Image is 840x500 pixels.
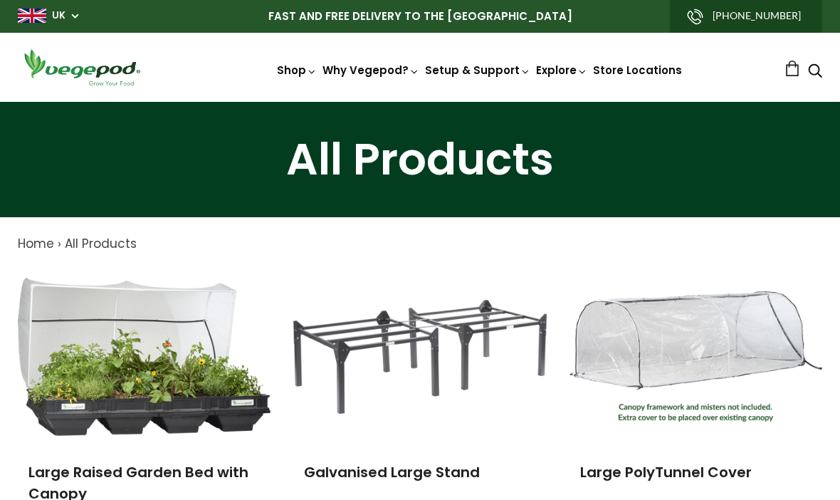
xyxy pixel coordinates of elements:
a: Search [808,65,822,80]
a: Galvanised Large Stand [304,462,480,482]
span: › [58,235,61,252]
img: Vegepod [18,47,146,88]
a: Store Locations [593,63,682,78]
a: UK [52,9,65,23]
nav: breadcrumbs [18,235,822,254]
h1: All Products [18,137,822,182]
img: Large Raised Garden Bed with Canopy [18,278,271,436]
a: Setup & Support [425,63,530,78]
a: Home [18,235,54,252]
a: Large PolyTunnel Cover [580,462,752,482]
a: Why Vegepod? [322,63,419,78]
a: Shop [277,63,317,78]
img: gb_large.png [18,9,46,23]
img: Large PolyTunnel Cover [569,291,822,422]
a: Explore [536,63,587,78]
img: Galvanised Large Stand [293,300,546,413]
a: All Products [65,235,137,252]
